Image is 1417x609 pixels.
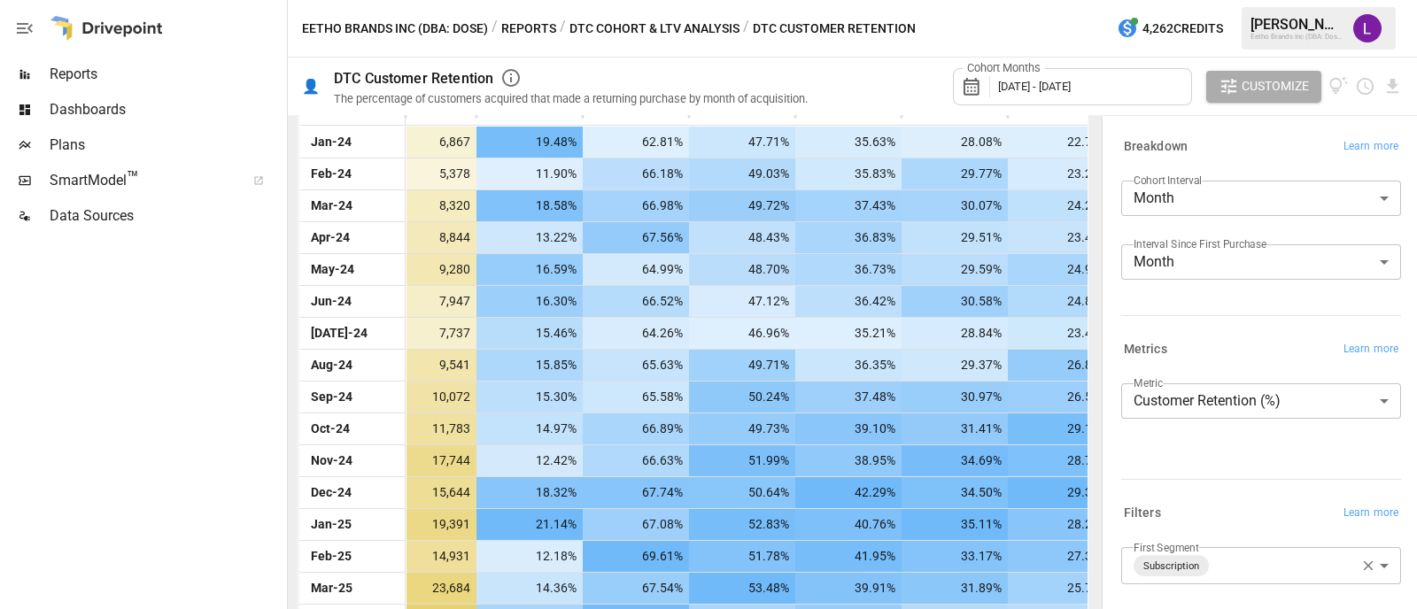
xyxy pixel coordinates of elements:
[485,158,579,189] span: 11.90%
[910,286,1004,317] span: 30.58%
[379,350,473,381] span: 9,541
[910,350,1004,381] span: 29.37%
[592,318,685,349] span: 64.26%
[308,509,396,540] span: Jan-25
[308,350,396,381] span: Aug-24
[485,573,579,604] span: 14.36%
[698,541,792,572] span: 51.78%
[308,445,396,476] span: Nov-24
[485,477,579,508] span: 18.32%
[743,18,749,40] div: /
[910,222,1004,253] span: 29.51%
[379,158,473,189] span: 5,378
[910,254,1004,285] span: 29.59%
[1017,254,1111,285] span: 24.94%
[379,254,473,285] span: 9,280
[379,222,473,253] span: 8,844
[804,318,898,349] span: 35.21%
[910,541,1004,572] span: 33.17%
[1017,413,1111,444] span: 29.10%
[379,286,473,317] span: 7,947
[485,127,579,158] span: 19.48%
[1110,12,1230,45] button: 4,262Credits
[379,573,473,604] span: 23,684
[1328,71,1349,103] button: View documentation
[379,445,473,476] span: 17,744
[698,445,792,476] span: 51.99%
[910,318,1004,349] span: 28.84%
[592,541,685,572] span: 69.61%
[1343,4,1392,53] button: Libby Knowles
[804,413,898,444] span: 39.10%
[308,318,396,349] span: [DATE]-24
[379,477,473,508] span: 15,644
[592,254,685,285] span: 64.99%
[501,18,556,40] button: Reports
[910,477,1004,508] span: 34.50%
[1017,318,1111,349] span: 23.45%
[804,286,898,317] span: 36.42%
[334,92,808,105] div: The percentage of customers acquired that made a returning purchase by month of acquisition.
[308,573,396,604] span: Mar-25
[485,286,579,317] span: 16.30%
[379,509,473,540] span: 19,391
[1121,181,1401,216] div: Month
[592,573,685,604] span: 67.54%
[804,477,898,508] span: 42.29%
[804,509,898,540] span: 40.76%
[485,445,579,476] span: 12.42%
[1121,383,1401,419] div: Customer Retention (%)
[1343,505,1398,522] span: Learn more
[1124,137,1188,157] h6: Breakdown
[804,222,898,253] span: 36.83%
[485,509,579,540] span: 21.14%
[1017,350,1111,381] span: 26.83%
[804,254,898,285] span: 36.73%
[698,413,792,444] span: 49.73%
[592,222,685,253] span: 67.56%
[698,222,792,253] span: 48.43%
[698,318,792,349] span: 46.96%
[592,382,685,412] span: 65.58%
[50,99,283,120] span: Dashboards
[308,127,396,158] span: Jan-24
[485,318,579,349] span: 15.46%
[1242,75,1309,97] span: Customize
[804,541,898,572] span: 41.95%
[308,382,396,412] span: Sep-24
[910,190,1004,221] span: 30.07%
[379,190,473,221] span: 8,320
[485,382,579,412] span: 15.30%
[569,18,739,40] button: DTC Cohort & LTV Analysis
[1017,158,1111,189] span: 23.22%
[1382,76,1403,96] button: Download report
[963,60,1045,76] label: Cohort Months
[1124,340,1167,359] h6: Metrics
[127,167,139,189] span: ™
[592,286,685,317] span: 66.52%
[910,382,1004,412] span: 30.97%
[485,413,579,444] span: 14.97%
[698,509,792,540] span: 52.83%
[698,158,792,189] span: 49.03%
[804,350,898,381] span: 36.35%
[308,254,396,285] span: May-24
[1017,573,1111,604] span: 25.71%
[698,190,792,221] span: 49.72%
[1017,382,1111,412] span: 26.57%
[308,413,396,444] span: Oct-24
[804,190,898,221] span: 37.43%
[910,127,1004,158] span: 28.08%
[698,350,792,381] span: 49.71%
[50,170,234,191] span: SmartModel
[592,445,685,476] span: 66.63%
[308,190,396,221] span: Mar-24
[1251,16,1343,33] div: [PERSON_NAME]
[592,509,685,540] span: 67.08%
[1355,76,1375,96] button: Schedule report
[308,158,396,189] span: Feb-24
[1134,173,1202,188] label: Cohort Interval
[302,78,320,95] div: 👤
[1017,477,1111,508] span: 29.35%
[698,127,792,158] span: 47.71%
